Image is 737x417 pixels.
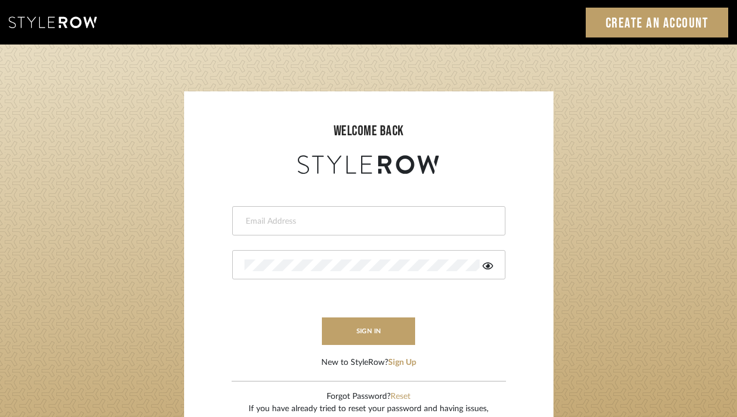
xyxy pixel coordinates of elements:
a: Create an Account [586,8,729,37]
div: welcome back [196,121,542,142]
button: Reset [390,391,410,403]
button: sign in [322,317,416,345]
input: Email Address [244,216,490,227]
button: Sign Up [388,357,416,369]
div: Forgot Password? [249,391,488,403]
div: New to StyleRow? [321,357,416,369]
